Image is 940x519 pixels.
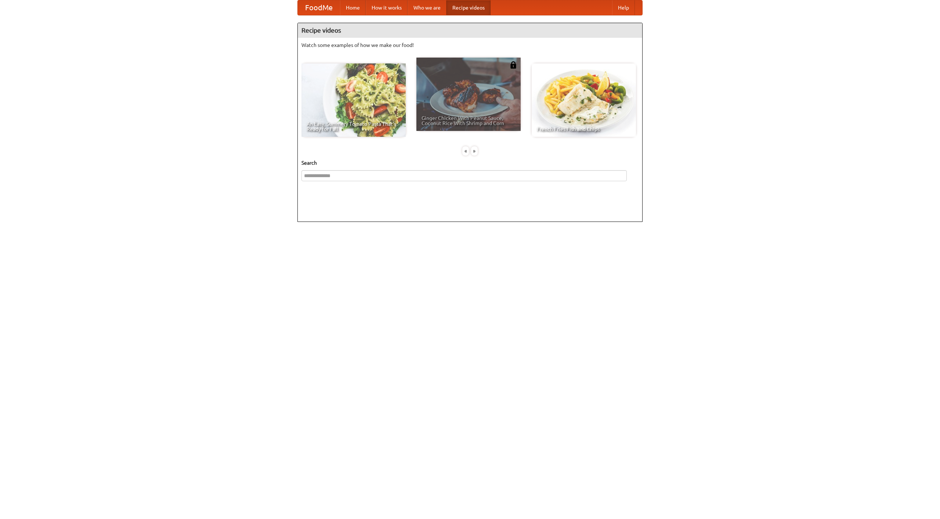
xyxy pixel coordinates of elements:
[471,146,478,156] div: »
[510,61,517,69] img: 483408.png
[532,63,636,137] a: French Fries Fish and Chips
[298,0,340,15] a: FoodMe
[301,159,639,167] h5: Search
[298,23,642,38] h4: Recipe videos
[301,63,406,137] a: An Easy, Summery Tomato Pasta That's Ready for Fall
[612,0,635,15] a: Help
[307,121,401,132] span: An Easy, Summery Tomato Pasta That's Ready for Fall
[408,0,446,15] a: Who we are
[301,41,639,49] p: Watch some examples of how we make our food!
[462,146,469,156] div: «
[446,0,491,15] a: Recipe videos
[366,0,408,15] a: How it works
[340,0,366,15] a: Home
[537,127,631,132] span: French Fries Fish and Chips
